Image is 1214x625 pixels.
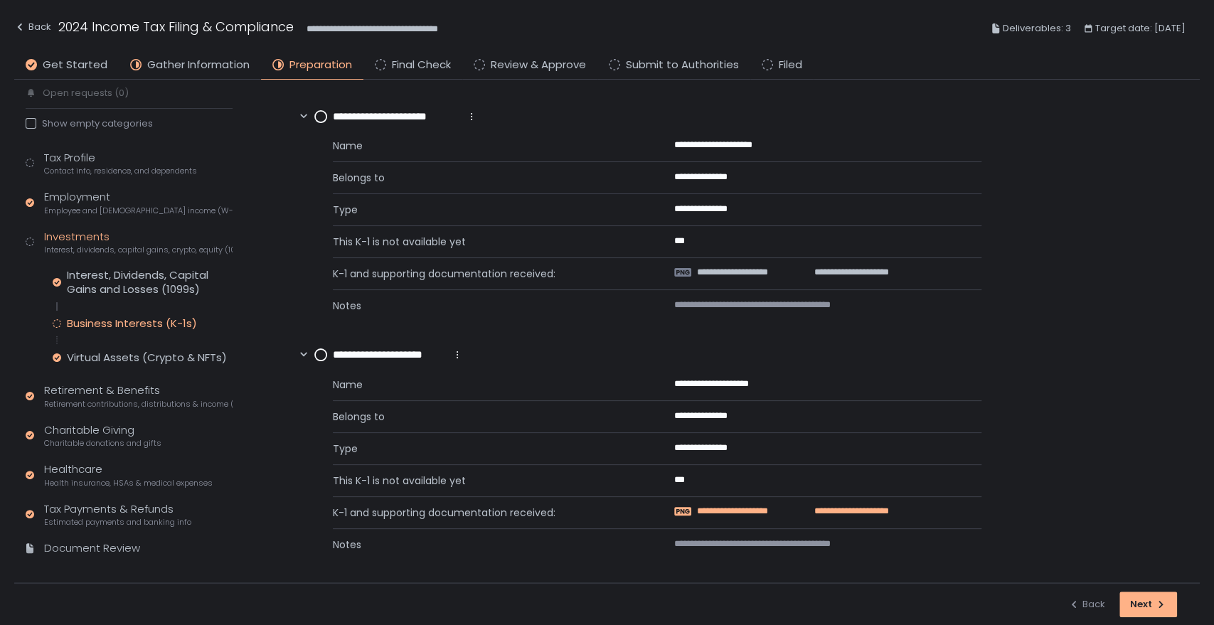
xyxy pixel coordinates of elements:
h1: 2024 Income Tax Filing & Compliance [58,17,294,36]
span: Interest, dividends, capital gains, crypto, equity (1099s, K-1s) [44,245,233,255]
span: Type [333,203,640,217]
div: Business Interests (K-1s) [67,316,197,331]
span: Charitable donations and gifts [44,438,161,449]
span: Filed [779,57,802,73]
span: K-1 and supporting documentation received: [333,267,640,281]
span: Notes [333,538,640,552]
div: Charitable Giving [44,422,161,449]
div: Retirement & Benefits [44,383,233,410]
div: Back [14,18,51,36]
div: Next [1130,598,1166,611]
span: Gather Information [147,57,250,73]
span: This K-1 is not available yet [333,474,640,488]
span: Name [333,139,640,153]
div: Employment [44,189,233,216]
span: Notes [333,299,640,313]
span: Type [333,442,640,456]
span: Estimated payments and banking info [44,517,191,528]
span: Get Started [43,57,107,73]
div: Virtual Assets (Crypto & NFTs) [67,351,227,365]
div: Tax Payments & Refunds [44,501,191,528]
span: Employee and [DEMOGRAPHIC_DATA] income (W-2s) [44,205,233,216]
span: K-1 and supporting documentation received: [333,506,640,520]
div: Back [1068,598,1105,611]
span: Review & Approve [491,57,586,73]
button: Next [1119,592,1177,617]
span: Deliverables: 3 [1003,20,1071,37]
span: Preparation [289,57,352,73]
span: Health insurance, HSAs & medical expenses [44,478,213,488]
button: Back [14,17,51,41]
div: Document Review [44,540,140,557]
div: Investments [44,229,233,256]
div: Healthcare [44,461,213,488]
div: Tax Profile [44,150,197,177]
span: This K-1 is not available yet [333,235,640,249]
span: Belongs to [333,171,640,185]
span: Retirement contributions, distributions & income (1099-R, 5498) [44,399,233,410]
span: Belongs to [333,410,640,424]
span: Name [333,378,640,392]
span: Target date: [DATE] [1095,20,1186,37]
button: Back [1068,592,1105,617]
div: Interest, Dividends, Capital Gains and Losses (1099s) [67,268,233,297]
span: Contact info, residence, and dependents [44,166,197,176]
span: Final Check [392,57,451,73]
span: Open requests (0) [43,87,129,100]
span: Submit to Authorities [626,57,739,73]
